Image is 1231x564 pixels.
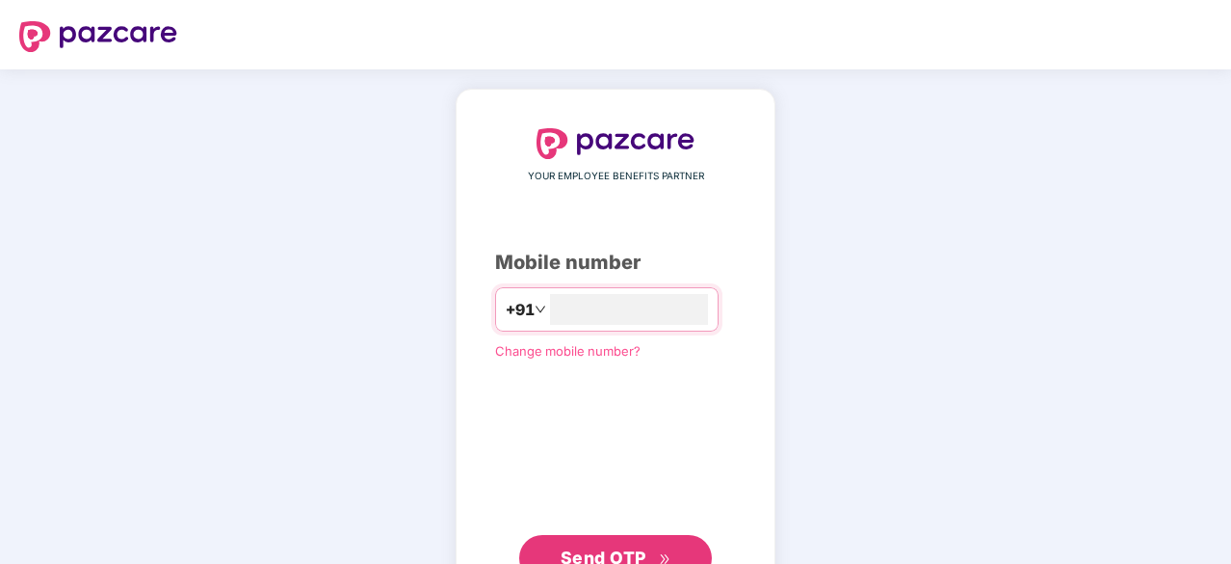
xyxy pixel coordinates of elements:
img: logo [537,128,694,159]
img: logo [19,21,177,52]
div: Mobile number [495,248,736,278]
span: YOUR EMPLOYEE BENEFITS PARTNER [528,169,704,184]
a: Change mobile number? [495,343,641,359]
span: +91 [506,298,535,322]
span: down [535,304,546,315]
